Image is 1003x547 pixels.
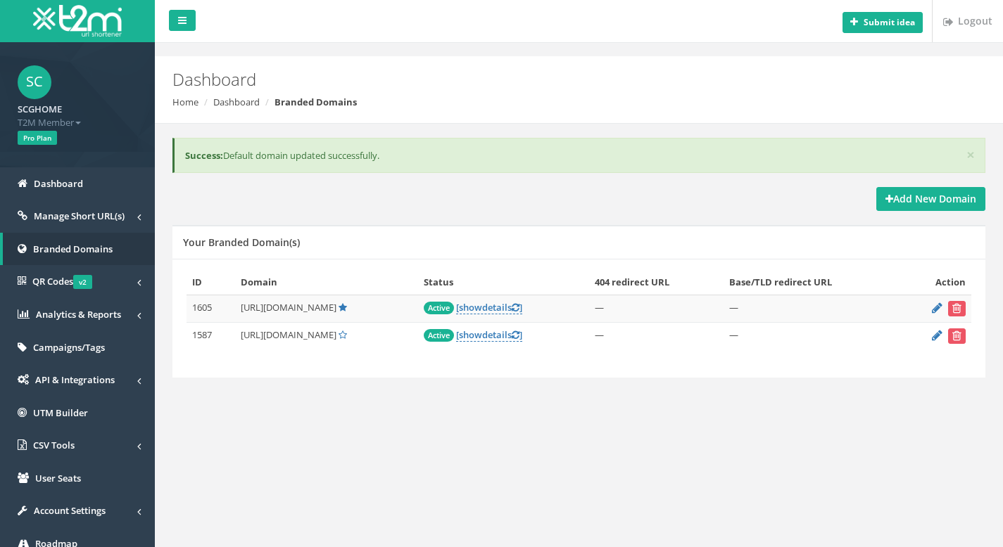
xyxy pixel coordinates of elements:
span: [URL][DOMAIN_NAME] [241,328,336,341]
th: ID [187,270,235,295]
th: Domain [235,270,418,295]
a: [showdetails] [456,328,522,342]
span: CSV Tools [33,439,75,451]
td: — [724,322,902,349]
td: — [724,295,902,322]
th: Base/TLD redirect URL [724,270,902,295]
b: Submit idea [864,16,915,28]
span: QR Codes [32,275,92,288]
h2: Dashboard [172,70,847,89]
span: User Seats [35,472,81,484]
td: 1605 [187,295,235,322]
span: Dashboard [34,177,83,190]
a: SCGHOME T2M Member [18,99,137,129]
span: Active [424,302,454,314]
strong: Branded Domains [275,96,357,108]
a: Dashboard [213,96,260,108]
b: Success: [185,149,223,162]
span: [URL][DOMAIN_NAME] [241,301,336,314]
span: Active [424,329,454,342]
div: Default domain updated successfully. [172,138,985,174]
span: Analytics & Reports [36,308,121,321]
td: — [589,295,723,322]
a: Add New Domain [876,187,985,211]
th: Action [901,270,971,295]
span: T2M Member [18,116,137,129]
span: Pro Plan [18,131,57,145]
span: v2 [73,275,92,289]
td: — [589,322,723,349]
img: T2M [33,5,122,37]
a: [showdetails] [456,301,522,314]
button: × [966,148,975,162]
span: show [459,328,482,341]
button: Submit idea [843,12,923,33]
a: Set Default [339,328,347,341]
strong: Add New Domain [885,192,976,205]
span: API & Integrations [35,373,115,386]
a: Default [339,301,347,314]
span: SC [18,65,51,99]
span: Manage Short URL(s) [34,210,125,222]
th: 404 redirect URL [589,270,723,295]
span: UTM Builder [33,406,88,419]
td: 1587 [187,322,235,349]
span: Branded Domains [33,243,113,255]
h5: Your Branded Domain(s) [183,237,300,247]
span: Campaigns/Tags [33,341,105,354]
span: show [459,301,482,314]
strong: SCGHOME [18,103,62,115]
span: Account Settings [34,504,106,517]
a: Home [172,96,198,108]
th: Status [418,270,589,295]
